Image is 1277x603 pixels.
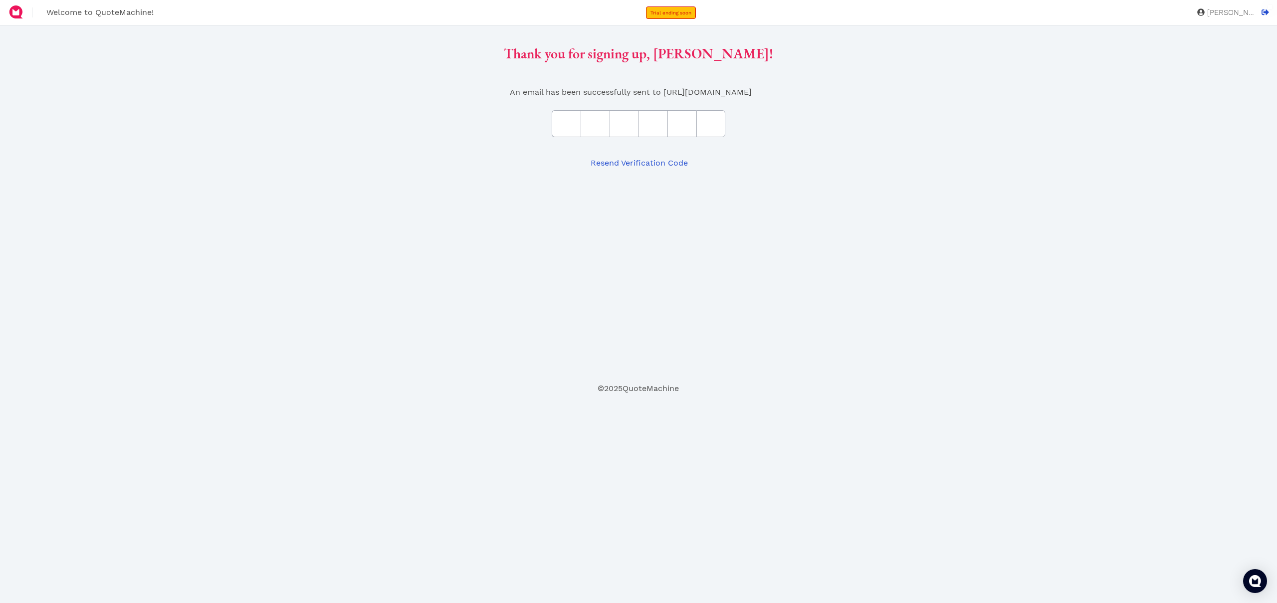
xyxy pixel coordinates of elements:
[589,158,688,168] span: Resend Verification Code
[510,86,752,98] span: An email has been successfully sent to [URL][DOMAIN_NAME]
[1205,9,1255,16] span: [PERSON_NAME]
[1243,569,1267,593] div: Open Intercom Messenger
[8,4,24,20] img: QuoteM_icon_flat.png
[504,44,773,62] span: Thank you for signing up, [PERSON_NAME]!
[650,10,691,15] span: Trial ending soon
[583,153,694,173] button: Resend Verification Code
[646,6,696,19] a: Trial ending soon
[118,383,1158,395] footer: © 2025 QuoteMachine
[46,7,154,17] span: Welcome to QuoteMachine!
